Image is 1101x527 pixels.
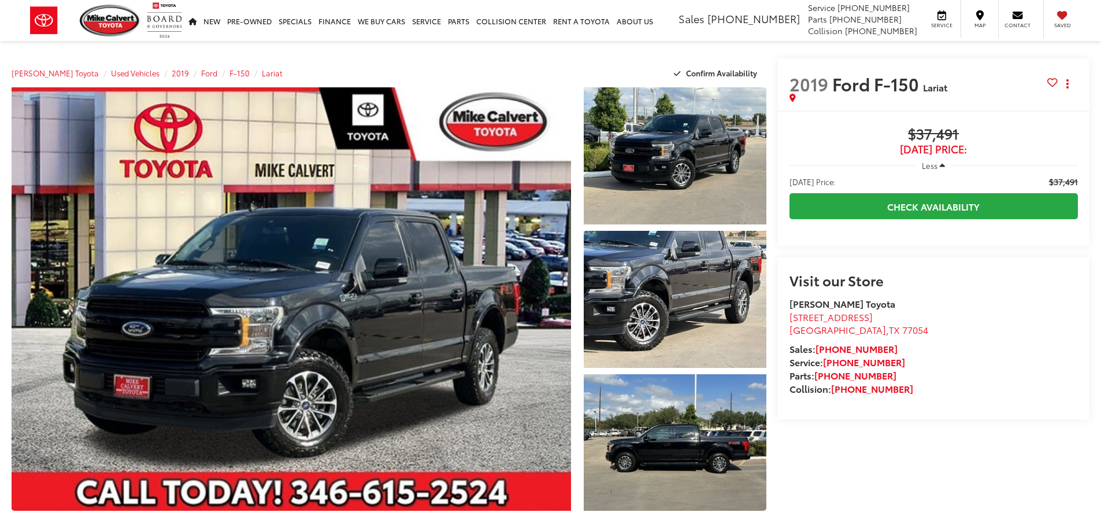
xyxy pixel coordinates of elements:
[1066,79,1069,89] span: dropdown dots
[1050,21,1075,29] span: Saved
[789,355,905,368] strong: Service:
[789,323,886,336] span: [GEOGRAPHIC_DATA]
[916,155,951,176] button: Less
[584,231,766,368] a: Expand Photo 2
[789,310,873,323] span: [STREET_ADDRESS]
[789,71,828,96] span: 2019
[581,373,768,513] img: 2019 Ford F-150 Lariat
[831,382,913,395] a: [PHONE_NUMBER]
[789,368,896,382] strong: Parts:
[1004,21,1030,29] span: Contact
[229,68,250,78] a: F-150
[789,272,1078,288] h2: Visit our Store
[789,143,1078,155] span: [DATE] Price:
[12,87,571,511] a: Expand Photo 0
[262,68,283,78] a: Lariat
[829,13,902,25] span: [PHONE_NUMBER]
[789,323,928,336] span: ,
[584,374,766,511] a: Expand Photo 3
[789,193,1078,219] a: Check Availability
[111,68,160,78] a: Used Vehicles
[789,176,836,187] span: [DATE] Price:
[80,5,141,36] img: Mike Calvert Toyota
[922,160,937,171] span: Less
[707,11,800,26] span: [PHONE_NUMBER]
[845,25,917,36] span: [PHONE_NUMBER]
[808,13,827,25] span: Parts
[679,11,705,26] span: Sales
[823,355,905,368] a: [PHONE_NUMBER]
[929,21,955,29] span: Service
[201,68,217,78] a: Ford
[6,85,576,513] img: 2019 Ford F-150 Lariat
[837,2,910,13] span: [PHONE_NUMBER]
[902,323,928,336] span: 77054
[581,229,768,369] img: 2019 Ford F-150 Lariat
[889,323,900,336] span: TX
[789,342,898,355] strong: Sales:
[967,21,992,29] span: Map
[832,71,923,96] span: Ford F-150
[789,297,895,310] strong: [PERSON_NAME] Toyota
[686,68,757,78] span: Confirm Availability
[808,2,835,13] span: Service
[808,25,843,36] span: Collision
[789,310,928,337] a: [STREET_ADDRESS] [GEOGRAPHIC_DATA],TX 77054
[668,63,766,83] button: Confirm Availability
[172,68,189,78] a: 2019
[581,86,768,226] img: 2019 Ford F-150 Lariat
[584,87,766,224] a: Expand Photo 1
[815,342,898,355] a: [PHONE_NUMBER]
[1049,176,1078,187] span: $37,491
[789,382,913,395] strong: Collision:
[12,68,99,78] a: [PERSON_NAME] Toyota
[923,80,947,94] span: Lariat
[789,126,1078,143] span: $37,491
[814,368,896,382] a: [PHONE_NUMBER]
[1058,73,1078,94] button: Actions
